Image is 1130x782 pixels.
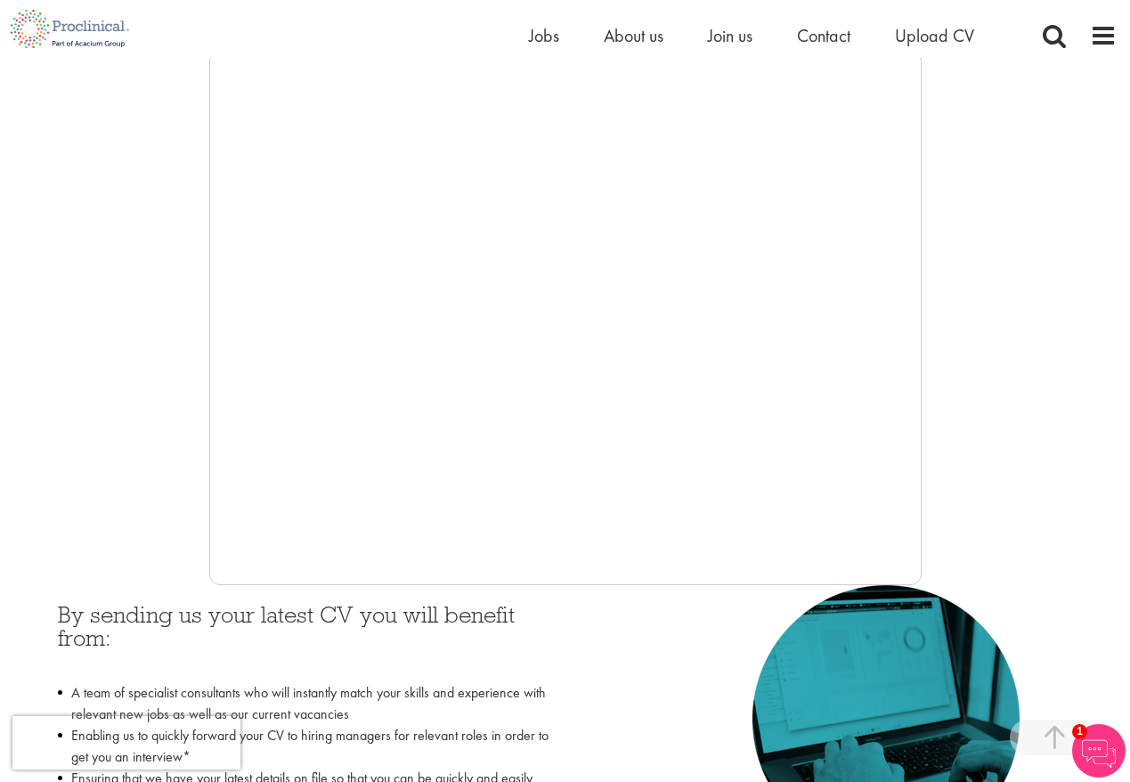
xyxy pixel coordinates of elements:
[58,603,552,673] h3: By sending us your latest CV you will benefit from:
[604,24,663,47] a: About us
[12,716,240,770] iframe: reCAPTCHA
[58,682,552,725] li: A team of specialist consultants who will instantly match your skills and experience with relevan...
[895,24,974,47] a: Upload CV
[1072,724,1126,778] img: Chatbot
[58,725,552,768] li: Enabling us to quickly forward your CV to hiring managers for relevant roles in order to get you ...
[797,24,850,47] a: Contact
[708,24,752,47] a: Join us
[529,24,559,47] a: Jobs
[1072,724,1087,739] span: 1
